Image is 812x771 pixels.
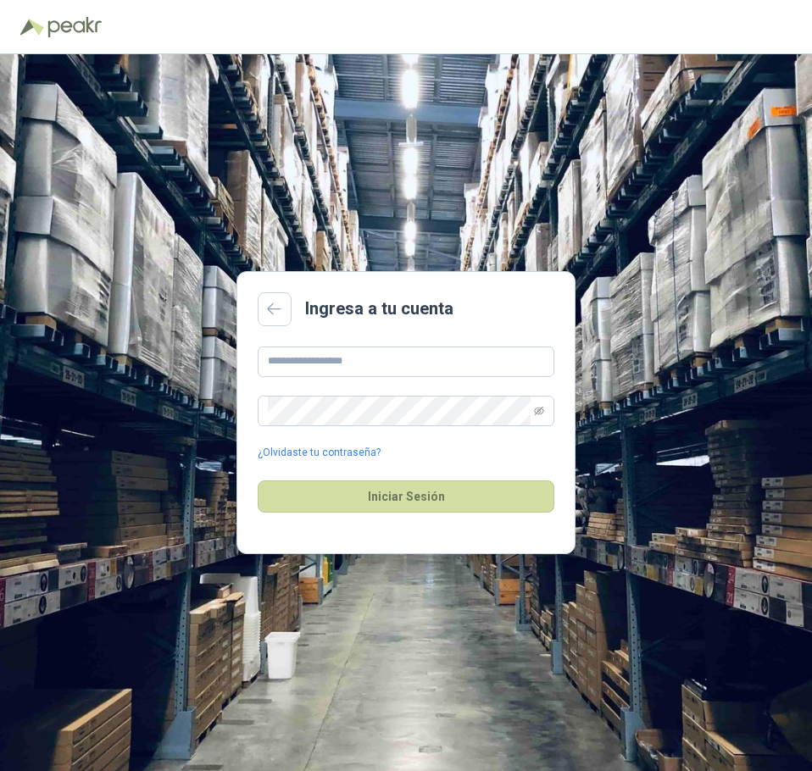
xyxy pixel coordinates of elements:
[258,445,381,461] a: ¿Olvidaste tu contraseña?
[20,19,44,36] img: Logo
[258,480,554,513] button: Iniciar Sesión
[47,17,102,37] img: Peakr
[534,406,544,416] span: eye-invisible
[305,296,453,322] h2: Ingresa a tu cuenta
